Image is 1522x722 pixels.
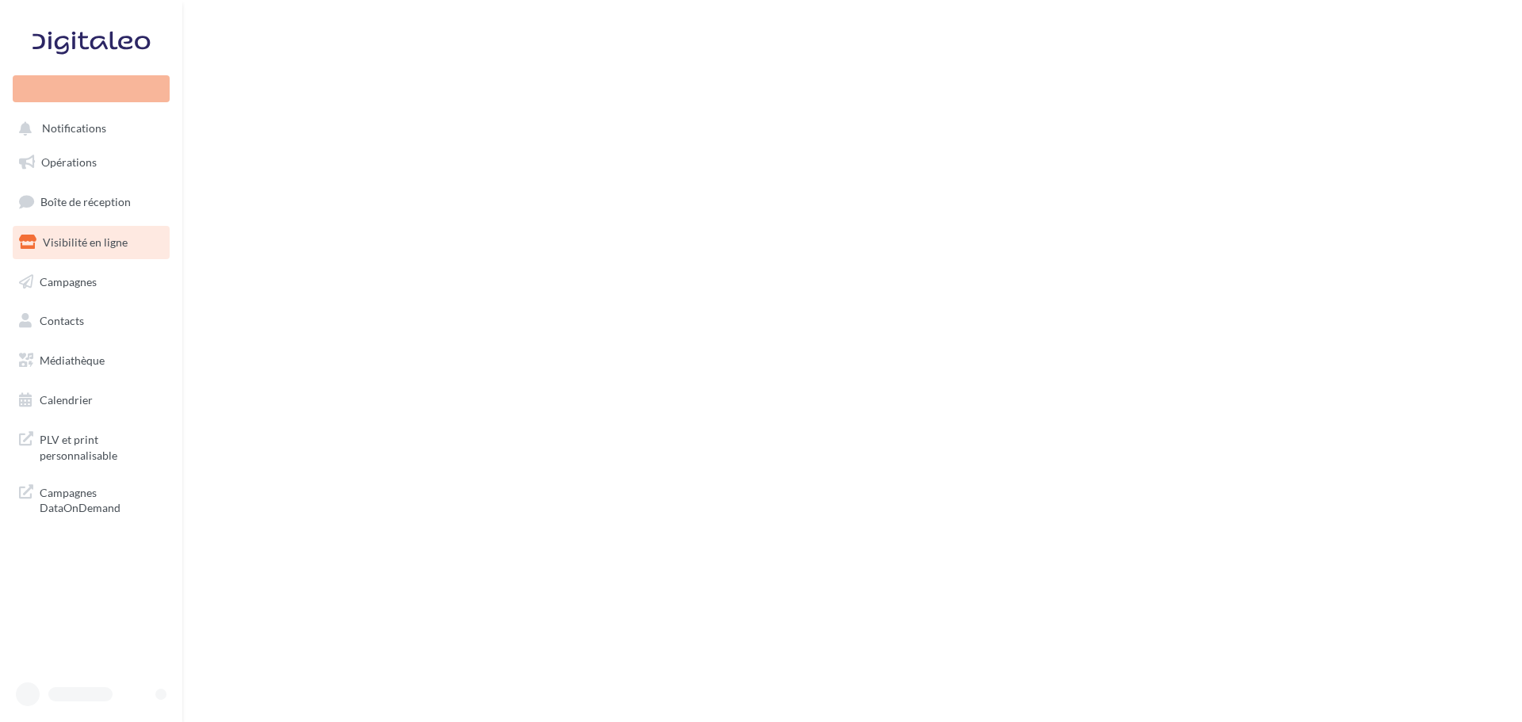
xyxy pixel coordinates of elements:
span: PLV et print personnalisable [40,429,163,463]
span: Contacts [40,314,84,327]
a: Calendrier [10,384,173,417]
a: Opérations [10,146,173,179]
span: Notifications [42,122,106,136]
a: Campagnes [10,265,173,299]
span: Boîte de réception [40,195,131,208]
span: Calendrier [40,393,93,407]
a: Contacts [10,304,173,338]
a: Visibilité en ligne [10,226,173,259]
a: Médiathèque [10,344,173,377]
span: Opérations [41,155,97,169]
div: Nouvelle campagne [13,75,170,102]
a: Campagnes DataOnDemand [10,476,173,522]
span: Campagnes [40,274,97,288]
a: Boîte de réception [10,185,173,219]
span: Campagnes DataOnDemand [40,482,163,516]
span: Médiathèque [40,353,105,367]
a: PLV et print personnalisable [10,422,173,469]
span: Visibilité en ligne [43,235,128,249]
